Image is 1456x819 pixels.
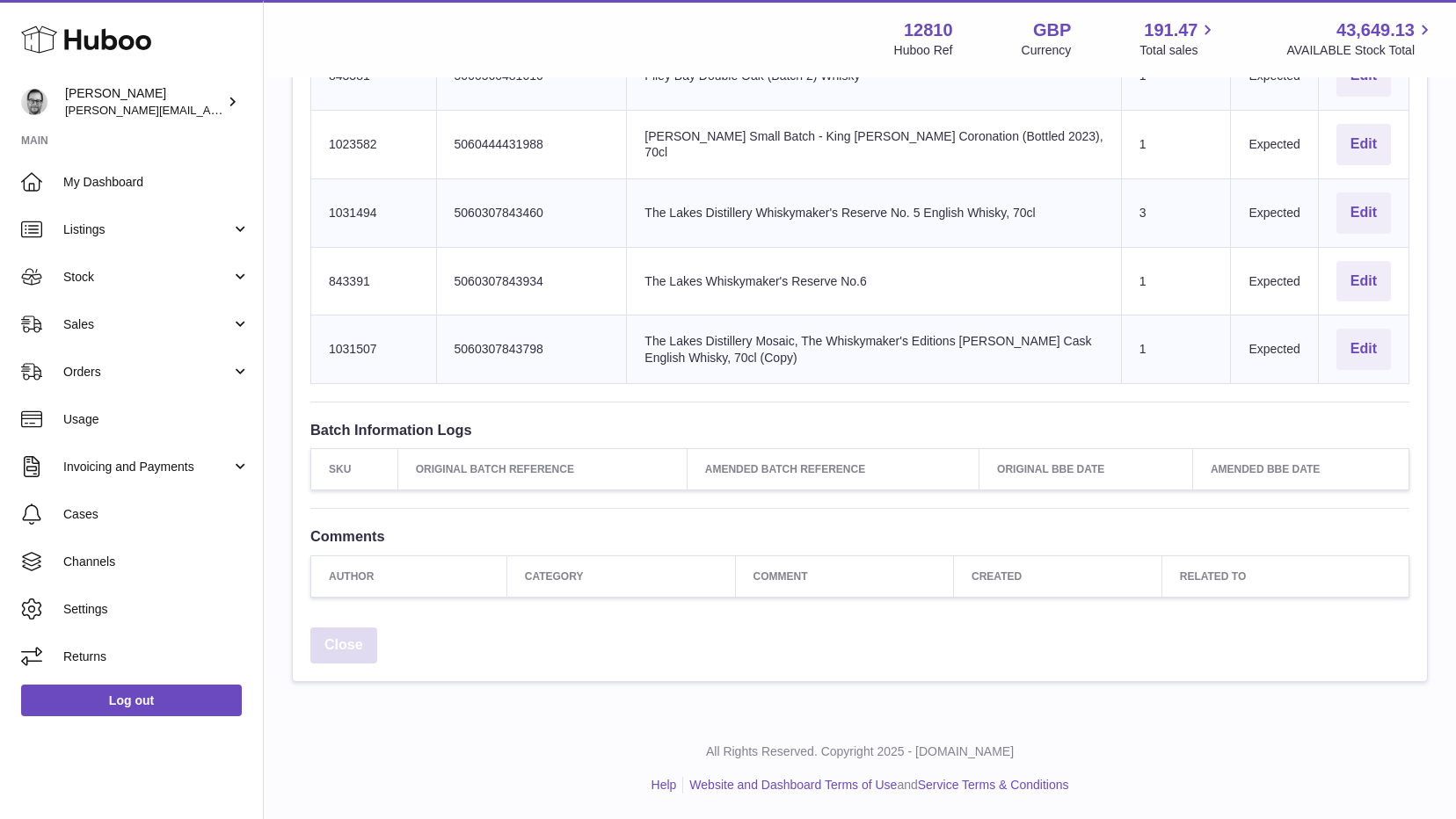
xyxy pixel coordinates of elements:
[310,627,377,663] a: Close
[683,777,1068,794] li: and
[627,315,1122,384] td: The Lakes Distillery Mosaic, The Whiskymaker's Editions [PERSON_NAME] Cask English Whisky, 70cl (...
[954,555,1162,597] th: Created
[436,178,627,247] td: 5060307843460
[28,46,42,60] img: website_grey.svg
[627,247,1122,315] td: The Lakes Whiskymaker's Reserve No.6
[689,778,897,792] a: Website and Dashboard Terms of Use
[397,449,687,490] th: Original Batch Reference
[904,18,953,42] strong: 12810
[311,247,437,315] td: 843391
[1231,178,1318,247] td: Expected
[63,411,250,428] span: Usage
[63,506,250,523] span: Cases
[65,103,353,117] span: [PERSON_NAME][EMAIL_ADDRESS][DOMAIN_NAME]
[1231,247,1318,315] td: Expected
[1121,315,1231,384] td: 1
[28,28,42,42] img: logo_orange.svg
[63,459,231,475] span: Invoicing and Payments
[687,449,979,490] th: Amended Batch Reference
[652,778,677,792] a: Help
[1286,18,1435,59] a: 43,649.13 AVAILABLE Stock Total
[1286,42,1435,59] span: AVAILABLE Stock Total
[627,111,1122,179] td: [PERSON_NAME] Small Batch - King [PERSON_NAME] Coronation (Bottled 2023), 70cl
[311,449,398,490] th: SKU
[1231,111,1318,179] td: Expected
[1192,449,1409,490] th: Amended BBE Date
[506,555,735,597] th: Category
[436,315,627,384] td: 5060307843798
[735,555,954,597] th: Comment
[311,315,437,384] td: 1031507
[1139,18,1218,59] a: 191.47 Total sales
[1022,42,1072,59] div: Currency
[1336,18,1415,42] span: 43,649.13
[21,89,47,115] img: alex@digidistiller.com
[63,316,231,333] span: Sales
[1336,192,1391,234] button: Edit
[49,28,86,42] div: v 4.0.25
[63,554,250,570] span: Channels
[63,174,250,191] span: My Dashboard
[63,364,231,381] span: Orders
[1033,18,1071,42] strong: GBP
[311,178,437,247] td: 1031494
[436,247,627,315] td: 5060307843934
[310,420,1409,439] h3: Batch Information Logs
[979,449,1193,490] th: Original BBE Date
[63,269,231,286] span: Stock
[175,111,189,125] img: tab_keywords_by_traffic_grey.svg
[311,111,437,179] td: 1023582
[47,111,62,125] img: tab_domain_overview_orange.svg
[1121,178,1231,247] td: 3
[278,743,1442,760] p: All Rights Reserved. Copyright 2025 - [DOMAIN_NAME]
[1336,329,1391,370] button: Edit
[1121,247,1231,315] td: 1
[1121,111,1231,179] td: 1
[21,685,242,716] a: Log out
[627,178,1122,247] td: The Lakes Distillery Whiskymaker's Reserve No. 5 English Whisky, 70cl
[63,649,250,665] span: Returns
[1336,124,1391,165] button: Edit
[1144,18,1198,42] span: 191.47
[194,112,296,124] div: Keywords by Traffic
[1161,555,1409,597] th: Related to
[310,526,1409,546] h3: Comments
[436,111,627,179] td: 5060444431988
[918,778,1069,792] a: Service Terms & Conditions
[63,601,250,618] span: Settings
[1139,42,1218,59] span: Total sales
[1336,261,1391,302] button: Edit
[311,555,507,597] th: Author
[894,42,953,59] div: Huboo Ref
[46,46,193,60] div: Domain: [DOMAIN_NAME]
[63,221,231,238] span: Listings
[1231,315,1318,384] td: Expected
[67,112,157,124] div: Domain Overview
[65,85,223,119] div: [PERSON_NAME]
